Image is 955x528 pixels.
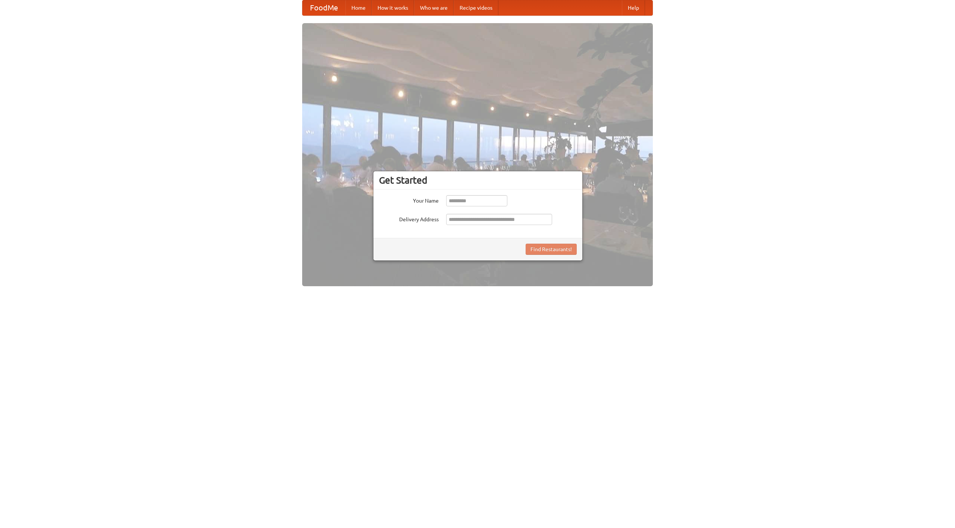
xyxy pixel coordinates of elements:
label: Delivery Address [379,214,439,223]
a: How it works [372,0,414,15]
a: FoodMe [303,0,345,15]
a: Help [622,0,645,15]
a: Recipe videos [454,0,498,15]
h3: Get Started [379,175,577,186]
a: Home [345,0,372,15]
button: Find Restaurants! [526,244,577,255]
a: Who we are [414,0,454,15]
label: Your Name [379,195,439,204]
